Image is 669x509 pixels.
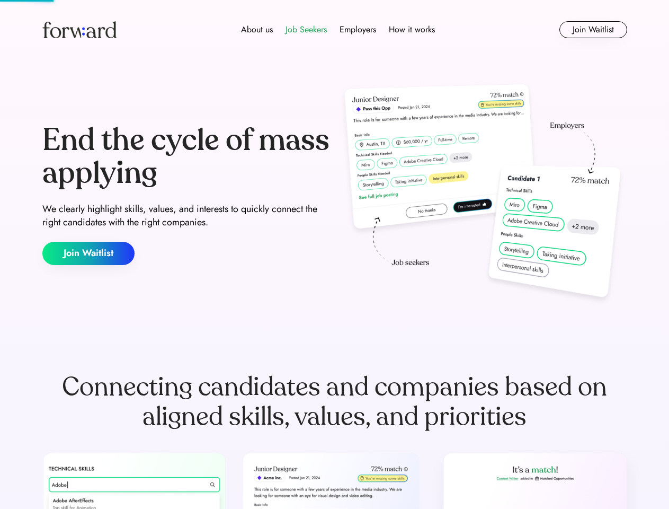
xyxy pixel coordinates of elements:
[42,124,331,189] div: End the cycle of mass applying
[286,23,327,36] div: Job Seekers
[339,81,627,309] img: hero-image.png
[559,21,627,38] button: Join Waitlist
[241,23,273,36] div: About us
[42,21,117,38] img: Forward logo
[340,23,376,36] div: Employers
[42,242,135,265] button: Join Waitlist
[42,203,331,229] div: We clearly highlight skills, values, and interests to quickly connect the right candidates with t...
[42,372,627,432] div: Connecting candidates and companies based on aligned skills, values, and priorities
[389,23,435,36] div: How it works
